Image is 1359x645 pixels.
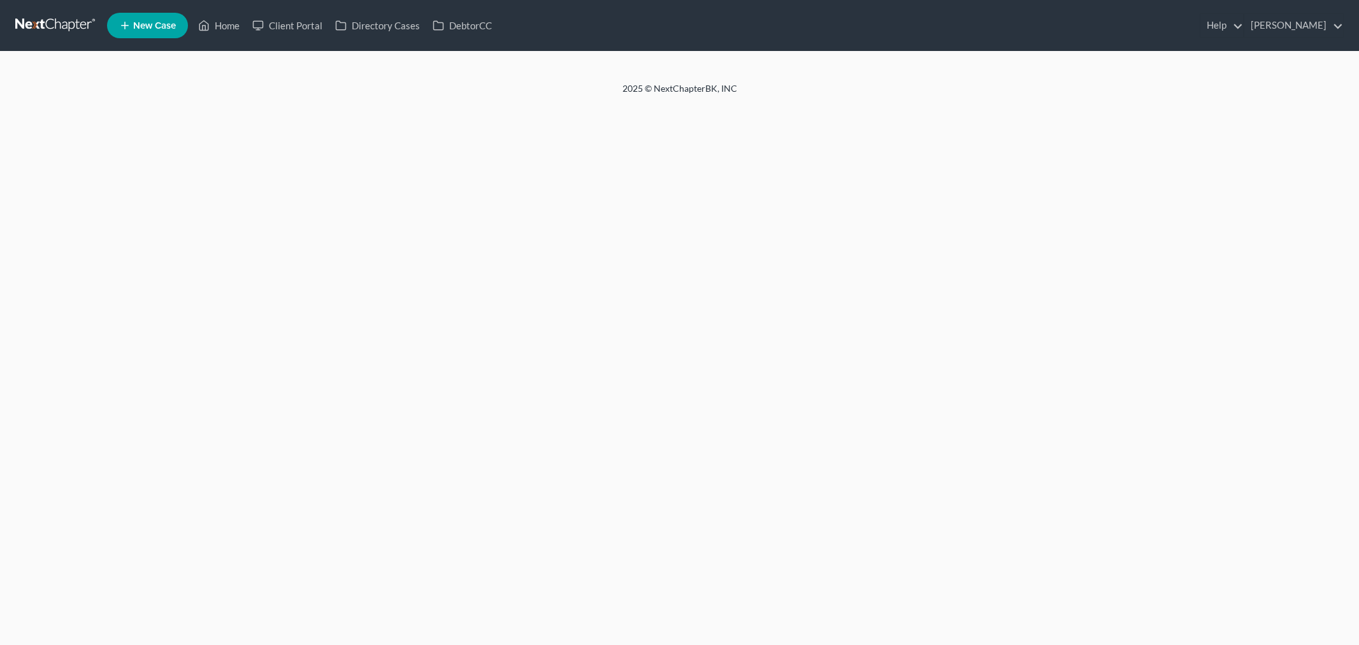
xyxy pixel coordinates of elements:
[192,14,246,37] a: Home
[317,82,1043,105] div: 2025 © NextChapterBK, INC
[329,14,426,37] a: Directory Cases
[1200,14,1243,37] a: Help
[107,13,188,38] new-legal-case-button: New Case
[1244,14,1343,37] a: [PERSON_NAME]
[246,14,329,37] a: Client Portal
[426,14,498,37] a: DebtorCC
